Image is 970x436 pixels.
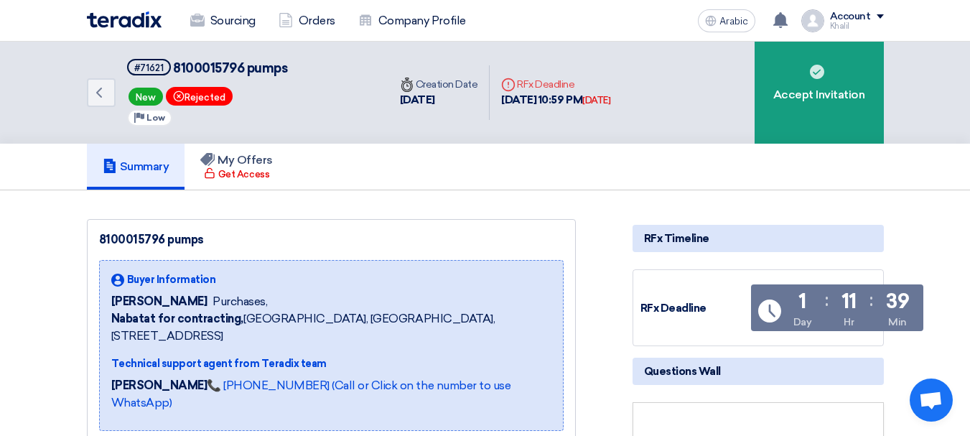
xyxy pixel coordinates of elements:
[798,289,806,313] font: 1
[213,294,267,308] font: Purchases,
[99,233,204,246] font: 8100015796 pumps
[888,316,907,328] font: Min
[185,92,225,103] font: Rejected
[869,289,873,310] font: :
[793,316,812,328] font: Day
[886,289,909,313] font: 39
[111,379,511,409] a: 📞 [PHONE_NUMBER] (Call or Click on the number to use WhatsApp)
[841,289,857,313] font: 11
[801,9,824,32] img: profile_test.png
[111,379,207,392] font: [PERSON_NAME]
[120,159,169,173] font: Summary
[218,153,273,167] font: My Offers
[179,5,267,37] a: Sourcing
[698,9,755,32] button: Arabic
[378,14,466,27] font: Company Profile
[185,144,289,190] a: My Offers Get Access
[210,14,256,27] font: Sourcing
[134,62,164,73] font: #71621
[127,59,288,77] h5: 8100015796 pumps
[87,144,185,190] a: Summary
[127,274,216,286] font: Buyer Information
[111,312,243,325] font: Nabatat for contracting,
[111,294,207,308] font: [PERSON_NAME]
[719,15,748,27] font: Arabic
[173,60,287,76] font: 8100015796 pumps
[517,78,574,91] font: RFx Deadline
[501,93,582,106] font: [DATE] 10:59 PM
[825,289,829,310] font: :
[299,14,335,27] font: Orders
[111,358,327,370] font: Technical support agent from Teradix team
[830,22,849,31] font: Khalil
[87,11,162,28] img: Teradix logo
[416,78,478,91] font: Creation Date
[644,232,709,245] font: RFx Timeline
[136,92,156,103] font: New
[111,312,495,343] font: [GEOGRAPHIC_DATA], [GEOGRAPHIC_DATA], [STREET_ADDRESS]
[844,316,854,328] font: Hr
[146,113,165,123] font: Low
[773,88,865,101] font: Accept Invitation
[582,95,610,106] font: [DATE]
[267,5,347,37] a: Orders
[830,10,871,22] font: Account
[644,365,721,378] font: Questions Wall
[400,93,435,106] font: [DATE]
[218,169,269,180] font: Get Access
[640,302,706,315] font: RFx Deadline
[910,379,953,422] div: Open chat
